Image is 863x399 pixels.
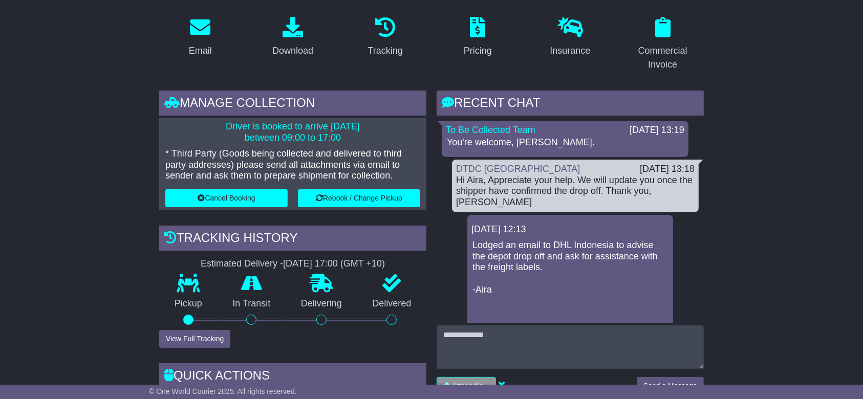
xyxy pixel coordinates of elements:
[361,13,409,61] a: Tracking
[159,330,230,348] button: View Full Tracking
[159,298,218,309] p: Pickup
[159,226,426,253] div: Tracking history
[149,387,297,395] span: © One World Courier 2025. All rights reserved.
[456,164,580,174] a: DTDC [GEOGRAPHIC_DATA]
[456,175,695,208] div: Hi Aira, Appreciate your help. We will update you once the shipper have confirmed the drop off. T...
[457,13,499,61] a: Pricing
[218,298,286,309] p: In Transit
[368,44,403,58] div: Tracking
[266,13,320,61] a: Download
[189,44,212,58] div: Email
[357,298,427,309] p: Delivered
[628,44,697,72] div: Commercial Invoice
[550,44,590,58] div: Insurance
[286,298,357,309] p: Delivering
[640,164,695,175] div: [DATE] 13:18
[630,125,684,136] div: [DATE] 13:19
[543,13,597,61] a: Insurance
[446,125,535,135] a: To Be Collected Team
[165,189,288,207] button: Cancel Booking
[447,137,683,148] p: You're welcome, [PERSON_NAME].
[437,91,704,118] div: RECENT CHAT
[283,258,385,270] div: [DATE] 17:00 (GMT +10)
[165,148,420,182] p: * Third Party (Goods being collected and delivered to third party addresses) please send all atta...
[159,258,426,270] div: Estimated Delivery -
[272,44,313,58] div: Download
[159,363,426,391] div: Quick Actions
[298,189,420,207] button: Rebook / Change Pickup
[464,44,492,58] div: Pricing
[182,13,219,61] a: Email
[471,224,669,235] div: [DATE] 12:13
[165,121,420,143] p: Driver is booked to arrive [DATE] between 09:00 to 17:00
[637,377,704,395] button: Send a Message
[159,91,426,118] div: Manage collection
[621,13,704,75] a: Commercial Invoice
[472,240,668,317] p: Lodged an email to DHL Indonesia to advise the depot drop off and ask for assistance with the fre...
